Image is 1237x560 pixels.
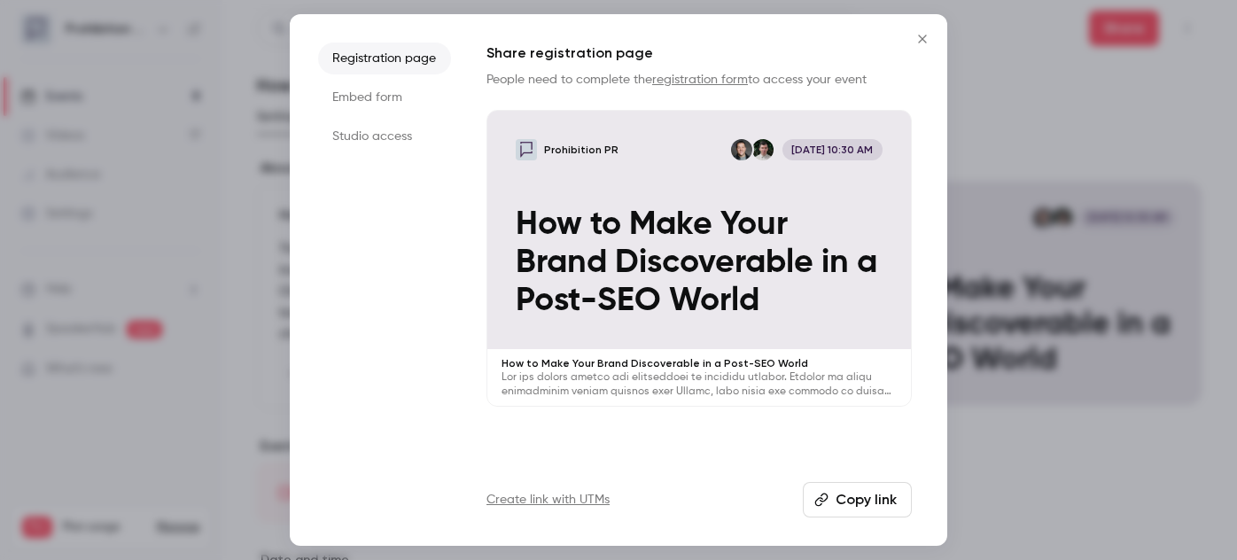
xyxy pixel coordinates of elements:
[318,82,451,113] li: Embed form
[652,74,748,86] a: registration form
[502,370,897,399] p: Lor ips dolors ametco adi elitseddoei te incididu utlabor. Etdolor ma aliqu enimadminim veniam qu...
[803,482,912,517] button: Copy link
[486,491,610,509] a: Create link with UTMs
[486,43,912,64] h1: Share registration page
[516,139,537,160] img: How to Make Your Brand Discoverable in a Post-SEO World
[782,139,883,160] span: [DATE] 10:30 AM
[502,356,897,370] p: How to Make Your Brand Discoverable in a Post-SEO World
[486,110,912,407] a: How to Make Your Brand Discoverable in a Post-SEO WorldProhibition PRWill OckendenChris Norton[DA...
[486,71,912,89] p: People need to complete the to access your event
[516,206,882,321] p: How to Make Your Brand Discoverable in a Post-SEO World
[318,121,451,152] li: Studio access
[752,139,774,160] img: Will Ockenden
[544,143,618,157] p: Prohibition PR
[318,43,451,74] li: Registration page
[731,139,752,160] img: Chris Norton
[905,21,940,57] button: Close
